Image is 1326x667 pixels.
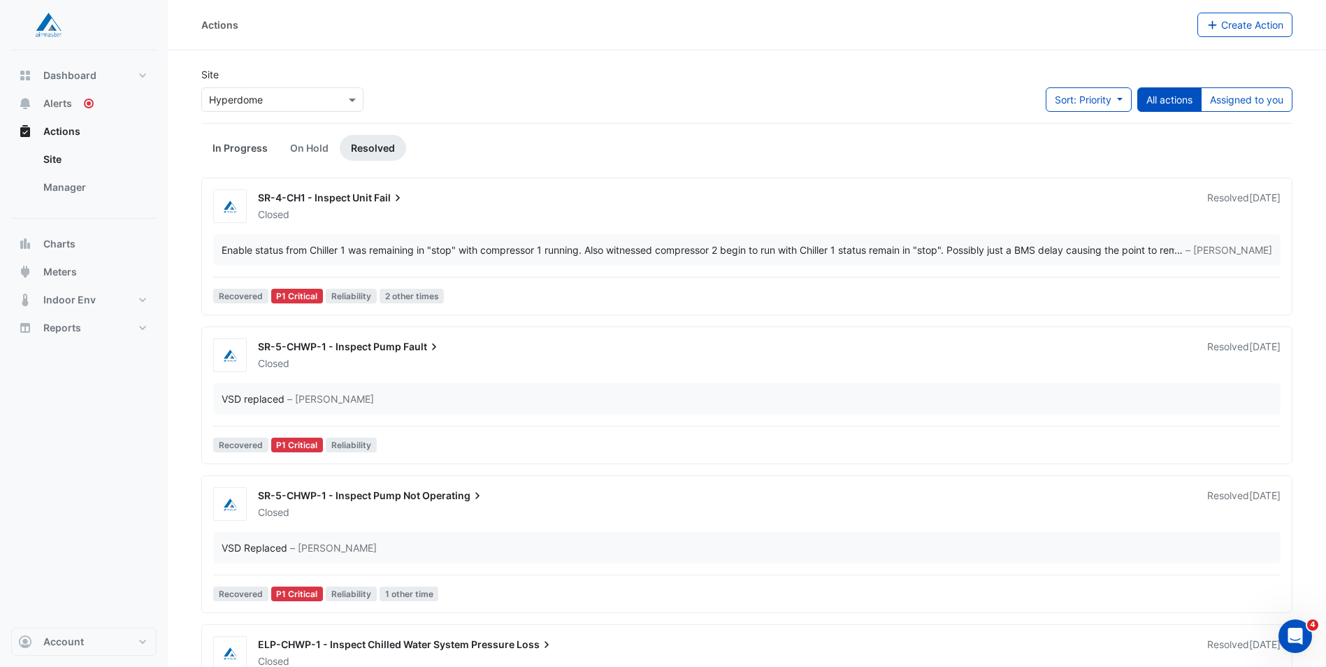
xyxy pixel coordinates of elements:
[11,314,157,342] button: Reports
[18,321,32,335] app-icon: Reports
[258,638,514,650] span: ELP-CHWP-1 - Inspect Chilled Water System Pressure
[258,489,420,501] span: SR-5-CHWP-1 - Inspect Pump Not
[214,498,246,512] img: Airmaster Australia
[403,340,441,354] span: Fault
[258,208,289,220] span: Closed
[326,438,377,452] span: Reliability
[11,258,157,286] button: Meters
[213,438,268,452] span: Recovered
[326,289,377,303] span: Reliability
[43,635,84,649] span: Account
[43,293,96,307] span: Indoor Env
[213,289,268,303] span: Recovered
[32,173,157,201] a: Manager
[1186,243,1272,257] span: – [PERSON_NAME]
[11,89,157,117] button: Alerts
[214,200,246,214] img: Airmaster Australia
[11,286,157,314] button: Indoor Env
[258,655,289,667] span: Closed
[258,357,289,369] span: Closed
[258,506,289,518] span: Closed
[201,67,219,82] label: Site
[214,349,246,363] img: Airmaster Australia
[1055,94,1111,106] span: Sort: Priority
[18,293,32,307] app-icon: Indoor Env
[1207,340,1281,371] div: Resolved
[11,230,157,258] button: Charts
[287,392,374,406] span: – [PERSON_NAME]
[271,587,324,601] div: P1 Critical
[1249,340,1281,352] span: Thu 12-Jun-2025 10:51 AEST
[380,289,445,303] span: 2 other times
[1221,19,1283,31] span: Create Action
[43,124,80,138] span: Actions
[222,392,284,406] div: VSD replaced
[1207,489,1281,519] div: Resolved
[222,540,287,555] div: VSD Replaced
[1278,619,1312,653] iframe: Intercom live chat
[43,69,96,83] span: Dashboard
[11,628,157,656] button: Account
[1201,87,1292,112] button: Assigned to you
[214,647,246,661] img: Airmaster Australia
[17,11,80,39] img: Company Logo
[258,340,401,352] span: SR-5-CHWP-1 - Inspect Pump
[222,243,1272,257] div: …
[18,69,32,83] app-icon: Dashboard
[43,237,75,251] span: Charts
[18,96,32,110] app-icon: Alerts
[201,17,238,32] div: Actions
[380,587,439,601] span: 1 other time
[222,243,1174,257] div: Enable status from Chiller 1 was remaining in "stop" with compressor 1 running. Also witnessed co...
[43,96,72,110] span: Alerts
[290,540,377,555] span: – [PERSON_NAME]
[1249,489,1281,501] span: Thu 12-Jun-2025 10:51 AEST
[32,145,157,173] a: Site
[1046,87,1132,112] button: Sort: Priority
[271,289,324,303] div: P1 Critical
[11,62,157,89] button: Dashboard
[18,265,32,279] app-icon: Meters
[1207,191,1281,222] div: Resolved
[374,191,405,205] span: Fail
[43,321,81,335] span: Reports
[258,192,372,203] span: SR-4-CH1 - Inspect Unit
[11,145,157,207] div: Actions
[1249,192,1281,203] span: Thu 12-Jun-2025 10:56 AEST
[1307,619,1318,631] span: 4
[82,97,95,110] div: Tooltip anchor
[11,117,157,145] button: Actions
[271,438,324,452] div: P1 Critical
[1197,13,1293,37] button: Create Action
[340,135,406,161] a: Resolved
[213,587,268,601] span: Recovered
[326,587,377,601] span: Reliability
[43,265,77,279] span: Meters
[1137,87,1202,112] button: All actions
[18,237,32,251] app-icon: Charts
[201,135,279,161] a: In Progress
[18,124,32,138] app-icon: Actions
[422,489,484,503] span: Operating
[279,135,340,161] a: On Hold
[517,638,554,652] span: Loss
[1249,638,1281,650] span: Thu 12-Jun-2025 10:50 AEST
